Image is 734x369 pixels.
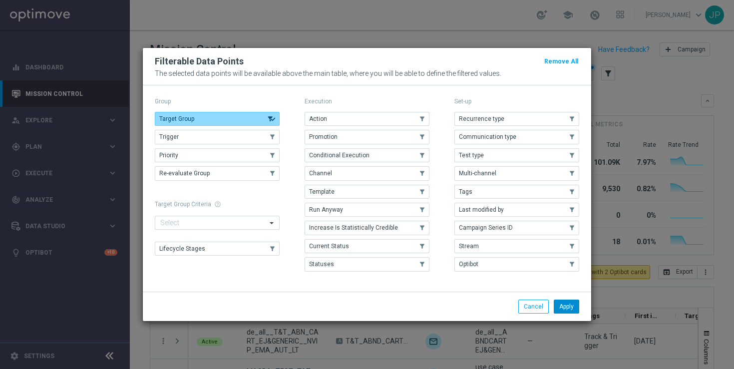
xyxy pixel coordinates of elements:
[454,130,579,144] button: Communication type
[454,221,579,235] button: Campaign Series ID
[554,300,579,314] button: Apply
[454,203,579,217] button: Last modified by
[214,201,221,208] span: help_outline
[459,224,513,231] span: Campaign Series ID
[155,201,280,208] h1: Target Group Criteria
[159,245,205,252] span: Lifecycle Stages
[454,239,579,253] button: Stream
[155,166,280,180] button: Re-evaluate Group
[454,257,579,271] button: Optibot
[518,300,549,314] button: Cancel
[309,170,332,177] span: Channel
[155,148,280,162] button: Priority
[155,242,280,256] button: Lifecycle Stages
[459,170,496,177] span: Multi-channel
[159,115,194,122] span: Target Group
[159,152,178,159] span: Priority
[309,188,335,195] span: Template
[305,112,429,126] button: Action
[454,166,579,180] button: Multi-channel
[309,224,398,231] span: Increase Is Statistically Credible
[459,243,479,250] span: Stream
[459,133,516,140] span: Communication type
[309,152,369,159] span: Conditional Execution
[155,97,280,105] p: Group
[305,130,429,144] button: Promotion
[459,261,478,268] span: Optibot
[459,188,472,195] span: Tags
[155,130,280,144] button: Trigger
[454,148,579,162] button: Test type
[159,170,210,177] span: Re-evaluate Group
[459,206,504,213] span: Last modified by
[305,239,429,253] button: Current Status
[454,185,579,199] button: Tags
[159,133,179,140] span: Trigger
[309,243,349,250] span: Current Status
[309,133,338,140] span: Promotion
[454,112,579,126] button: Recurrence type
[309,206,343,213] span: Run Anyway
[454,97,579,105] p: Set-up
[155,69,579,77] p: The selected data points will be available above the main table, where you will be able to define...
[155,55,244,67] h2: Filterable Data Points
[155,112,280,126] button: Target Group
[305,203,429,217] button: Run Anyway
[305,185,429,199] button: Template
[459,152,484,159] span: Test type
[305,166,429,180] button: Channel
[305,97,429,105] p: Execution
[309,115,327,122] span: Action
[543,56,579,67] button: Remove All
[459,115,504,122] span: Recurrence type
[305,148,429,162] button: Conditional Execution
[305,221,429,235] button: Increase Is Statistically Credible
[309,261,334,268] span: Statuses
[305,257,429,271] button: Statuses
